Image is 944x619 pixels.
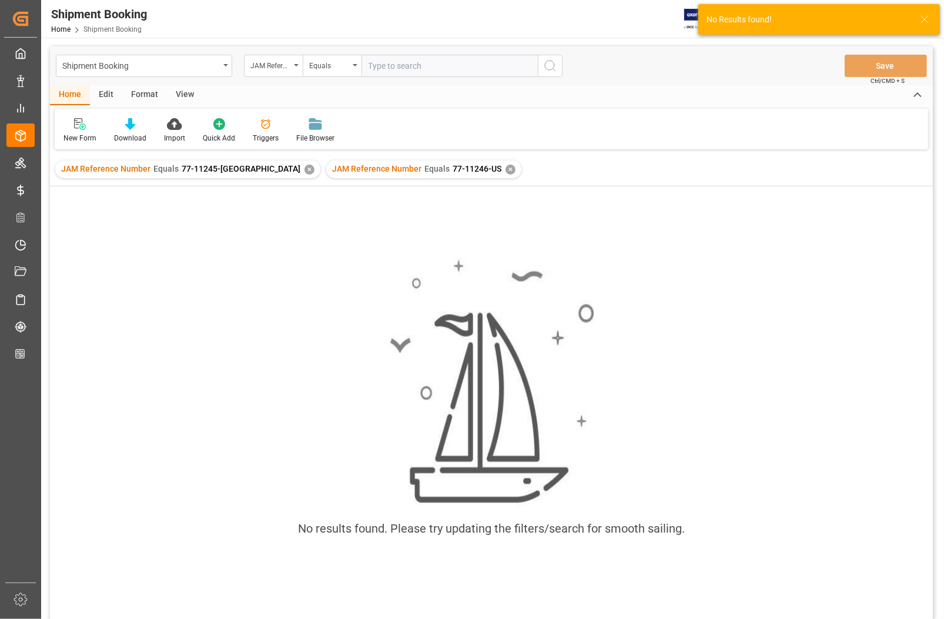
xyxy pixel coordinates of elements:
span: Equals [424,164,450,173]
span: JAM Reference Number [332,164,421,173]
div: No results found. Please try updating the filters/search for smooth sailing. [298,520,685,537]
div: File Browser [296,133,334,143]
div: Shipment Booking [51,5,147,23]
div: Import [164,133,185,143]
div: Format [122,85,167,105]
a: Home [51,25,71,34]
img: smooth_sailing.jpeg [389,258,594,506]
div: Home [50,85,90,105]
div: View [167,85,203,105]
span: 77-11245-[GEOGRAPHIC_DATA] [182,164,300,173]
div: Triggers [253,133,279,143]
button: open menu [244,55,303,77]
input: Type to search [361,55,538,77]
div: Shipment Booking [62,58,219,72]
div: Edit [90,85,122,105]
span: 77-11246-US [453,164,501,173]
span: JAM Reference Number [61,164,150,173]
div: JAM Reference Number [250,58,290,71]
button: open menu [303,55,361,77]
button: search button [538,55,563,77]
div: Equals [309,58,349,71]
button: Save [845,55,927,77]
div: Download [114,133,146,143]
div: No Results found! [707,14,909,26]
img: Exertis%20JAM%20-%20Email%20Logo.jpg_1722504956.jpg [684,9,725,29]
button: open menu [56,55,232,77]
span: Ctrl/CMD + S [871,76,905,85]
div: New Form [63,133,96,143]
div: ✕ [506,165,515,175]
span: Equals [153,164,179,173]
div: Quick Add [203,133,235,143]
div: ✕ [304,165,314,175]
